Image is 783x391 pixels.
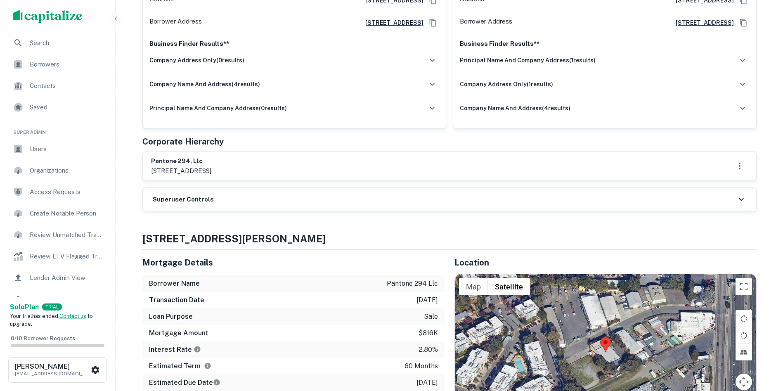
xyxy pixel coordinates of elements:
a: Users [7,139,109,159]
h5: Location [454,256,757,269]
button: Map camera controls [736,374,752,390]
button: Show satellite imagery [488,278,530,295]
span: Contacts [30,81,104,91]
span: Borrower Info Requests [30,294,104,304]
h6: Mortgage Amount [149,328,208,338]
a: SoloPlan [10,302,39,312]
p: pantone 294 llc [387,279,438,289]
span: Review LTV Flagged Transactions [30,251,104,261]
span: Saved [30,102,104,112]
a: Review LTV Flagged Transactions [7,246,109,266]
p: Business Finder Results** [149,39,439,49]
p: Business Finder Results** [460,39,750,49]
a: Access Requests [7,182,109,202]
h6: principal name and company address ( 0 results) [149,104,287,113]
p: [DATE] [416,378,438,388]
h6: company address only ( 0 results) [149,56,244,65]
span: 0 / 10 Borrower Requests [11,335,75,341]
a: Organizations [7,161,109,180]
h6: pantone 294, llc [151,156,211,166]
p: $816k [419,328,438,338]
button: [PERSON_NAME][EMAIL_ADDRESS][DOMAIN_NAME] [8,357,107,383]
h6: company address only ( 1 results) [460,80,553,89]
a: [STREET_ADDRESS] [669,18,734,27]
span: Lender Admin View [30,273,104,283]
a: Contact us [59,313,86,319]
h6: Borrower Name [149,279,200,289]
svg: Estimate is based on a standard schedule for this type of loan. [213,379,220,386]
a: Create Notable Person [7,204,109,223]
strong: Solo Plan [10,303,39,311]
svg: Term is based on a standard schedule for this type of loan. [204,362,211,370]
h6: Interest Rate [149,345,201,355]
a: Search [7,33,109,53]
span: Create Notable Person [30,209,104,218]
h6: Estimated Term [149,361,211,371]
button: Tilt map [736,344,752,360]
span: Review Unmatched Transactions [30,230,104,240]
button: Copy Address [427,17,439,29]
button: Toggle fullscreen view [736,278,752,295]
h6: [PERSON_NAME] [15,363,89,370]
p: Borrower Address [149,17,202,29]
div: TRIAL [42,303,62,310]
h6: Estimated Due Date [149,378,220,388]
p: 2.80% [419,345,438,355]
h4: [STREET_ADDRESS][PERSON_NAME] [142,231,757,246]
h5: Corporate Hierarchy [142,135,224,148]
a: Review Unmatched Transactions [7,225,109,245]
iframe: Chat Widget [742,325,783,365]
p: sale [424,312,438,322]
h6: company name and address ( 4 results) [149,80,260,89]
h5: Mortgage Details [142,256,445,269]
a: Lender Admin View [7,268,109,288]
button: Rotate map clockwise [736,310,752,327]
span: Organizations [30,166,104,175]
h6: Transaction Date [149,295,204,305]
p: [STREET_ADDRESS] [151,166,211,176]
img: capitalize-logo.png [13,10,83,23]
a: Borrower Info Requests [7,289,109,309]
button: Show street map [459,278,488,295]
h6: company name and address ( 4 results) [460,104,570,113]
h6: Loan Purpose [149,312,193,322]
a: [STREET_ADDRESS] [359,18,423,27]
p: 60 months [405,361,438,371]
span: Access Requests [30,187,104,197]
h6: Superuser Controls [153,195,214,204]
p: Borrower Address [460,17,512,29]
span: Your trial has ended. to upgrade. [10,313,93,327]
p: [DATE] [416,295,438,305]
button: Rotate map counterclockwise [736,327,752,344]
button: Copy Address [737,17,750,29]
h6: principal name and company address ( 1 results) [460,56,596,65]
a: Borrowers [7,55,109,74]
span: Users [30,144,104,154]
p: [EMAIL_ADDRESS][DOMAIN_NAME] [15,370,89,377]
a: Saved [7,97,109,117]
span: Borrowers [30,59,104,69]
svg: The interest rates displayed on the website are for informational purposes only and may be report... [194,346,201,353]
li: Super Admin [7,119,109,139]
span: Search [30,38,104,48]
a: Contacts [7,76,109,96]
